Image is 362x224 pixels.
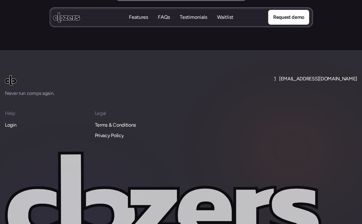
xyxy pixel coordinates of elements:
[5,109,87,117] p: Help
[273,13,304,21] p: Request demo
[5,121,16,129] a: Login
[158,14,170,21] p: FAQs
[180,14,207,21] p: Testimonials
[95,132,124,140] a: Privacy Policy
[217,21,233,27] p: Waitlist
[180,14,207,21] a: TestimonialsTestimonials
[129,14,148,21] p: Features
[95,121,136,129] a: Terms & Conditions
[217,14,233,21] p: Waitlist
[217,14,233,21] a: WaitlistWaitlist
[279,75,357,83] p: [EMAIL_ADDRESS][DOMAIN_NAME]
[129,21,148,27] p: Features
[158,14,170,21] a: FAQsFAQs
[158,21,170,27] p: FAQs
[5,89,91,97] p: Never run comps again.
[180,21,207,27] p: Testimonials
[129,14,148,21] a: FeaturesFeatures
[95,109,177,117] p: Legal
[268,10,309,25] a: Request demo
